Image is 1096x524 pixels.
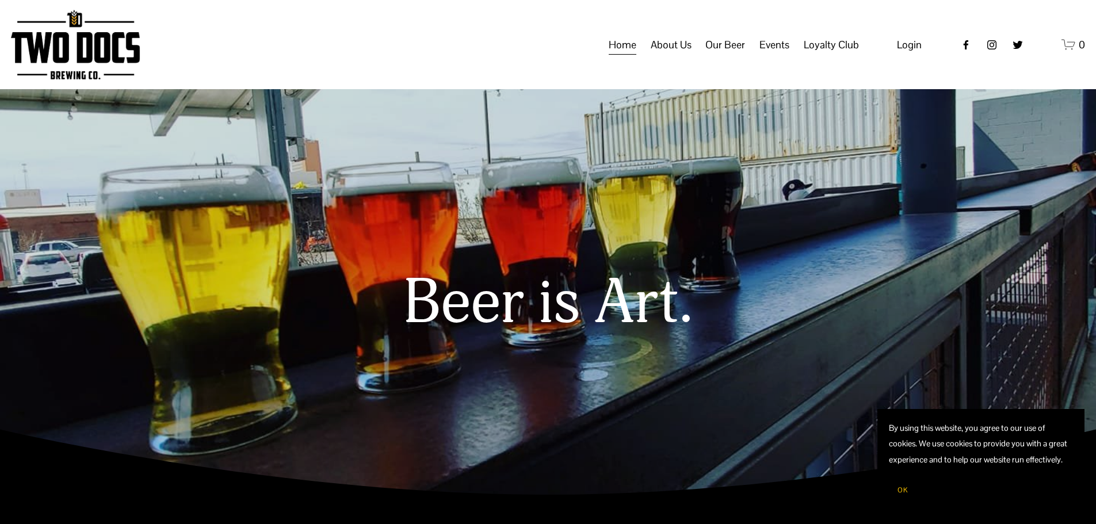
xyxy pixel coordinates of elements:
span: About Us [651,35,692,55]
a: Home [609,34,636,56]
span: Our Beer [705,35,745,55]
a: folder dropdown [651,34,692,56]
span: 0 [1079,38,1085,51]
a: Facebook [960,39,972,51]
span: Events [759,35,789,55]
p: By using this website, you agree to our use of cookies. We use cookies to provide you with a grea... [889,420,1073,468]
img: Two Docs Brewing Co. [11,10,140,79]
span: Login [897,38,922,51]
span: OK [898,485,908,495]
a: instagram-unauth [986,39,998,51]
a: twitter-unauth [1012,39,1024,51]
h1: Beer is Art. [146,269,951,338]
a: Login [897,35,922,55]
button: OK [889,479,916,501]
a: folder dropdown [705,34,745,56]
section: Cookie banner [877,409,1084,512]
span: Loyalty Club [804,35,859,55]
a: folder dropdown [804,34,859,56]
a: 0 items in cart [1061,37,1085,52]
a: folder dropdown [759,34,789,56]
